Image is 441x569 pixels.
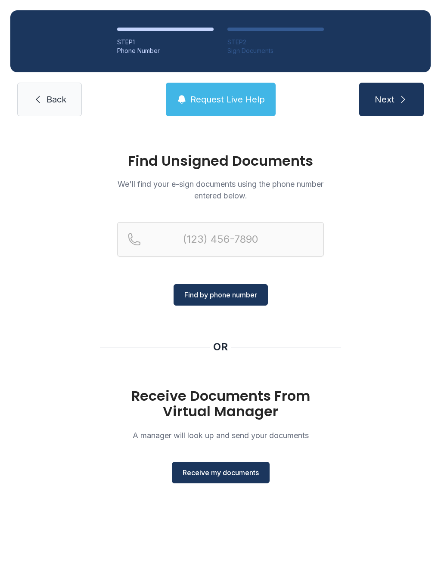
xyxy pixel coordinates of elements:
div: OR [213,340,228,354]
span: Find by phone number [184,290,257,300]
div: Sign Documents [227,46,324,55]
input: Reservation phone number [117,222,324,257]
p: A manager will look up and send your documents [117,430,324,441]
h1: Find Unsigned Documents [117,154,324,168]
div: STEP 2 [227,38,324,46]
div: STEP 1 [117,38,214,46]
p: We'll find your e-sign documents using the phone number entered below. [117,178,324,201]
span: Receive my documents [183,467,259,478]
span: Next [375,93,394,105]
div: Phone Number [117,46,214,55]
span: Back [47,93,66,105]
h1: Receive Documents From Virtual Manager [117,388,324,419]
span: Request Live Help [190,93,265,105]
